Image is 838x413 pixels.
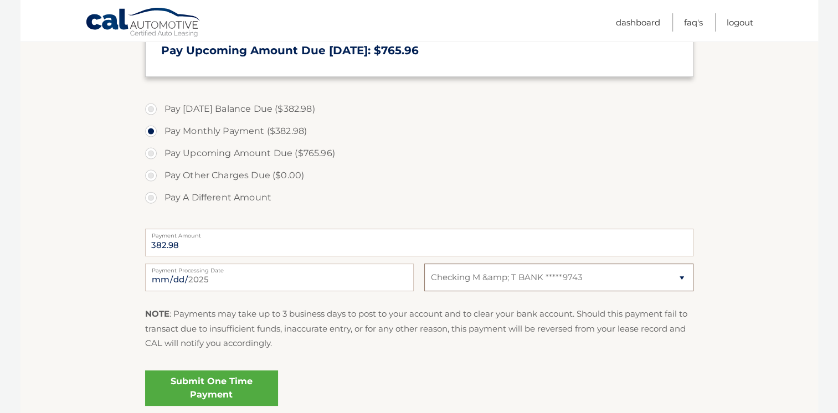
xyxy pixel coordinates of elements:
[145,308,169,319] strong: NOTE
[145,164,693,187] label: Pay Other Charges Due ($0.00)
[727,13,753,32] a: Logout
[145,229,693,238] label: Payment Amount
[85,7,202,39] a: Cal Automotive
[145,370,278,406] a: Submit One Time Payment
[616,13,660,32] a: Dashboard
[145,120,693,142] label: Pay Monthly Payment ($382.98)
[145,98,693,120] label: Pay [DATE] Balance Due ($382.98)
[161,44,677,58] h3: Pay Upcoming Amount Due [DATE]: $765.96
[145,307,693,350] p: : Payments may take up to 3 business days to post to your account and to clear your bank account....
[145,142,693,164] label: Pay Upcoming Amount Due ($765.96)
[684,13,703,32] a: FAQ's
[145,187,693,209] label: Pay A Different Amount
[145,264,414,291] input: Payment Date
[145,229,693,256] input: Payment Amount
[145,264,414,272] label: Payment Processing Date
